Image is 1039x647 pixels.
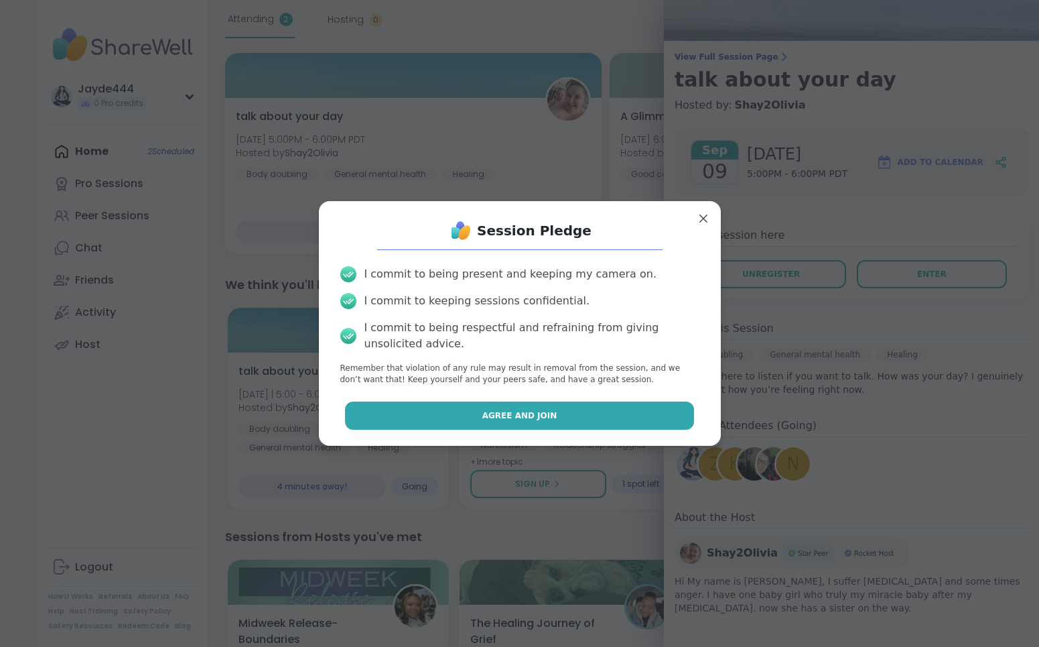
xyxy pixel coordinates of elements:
img: ShareWell Logo [447,217,474,244]
span: Agree and Join [482,410,557,422]
button: Agree and Join [345,402,694,430]
div: I commit to keeping sessions confidential. [364,293,590,309]
div: I commit to being respectful and refraining from giving unsolicited advice. [364,320,699,352]
p: Remember that violation of any rule may result in removal from the session, and we don’t want tha... [340,363,699,386]
h1: Session Pledge [477,221,592,240]
div: I commit to being present and keeping my camera on. [364,266,656,282]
